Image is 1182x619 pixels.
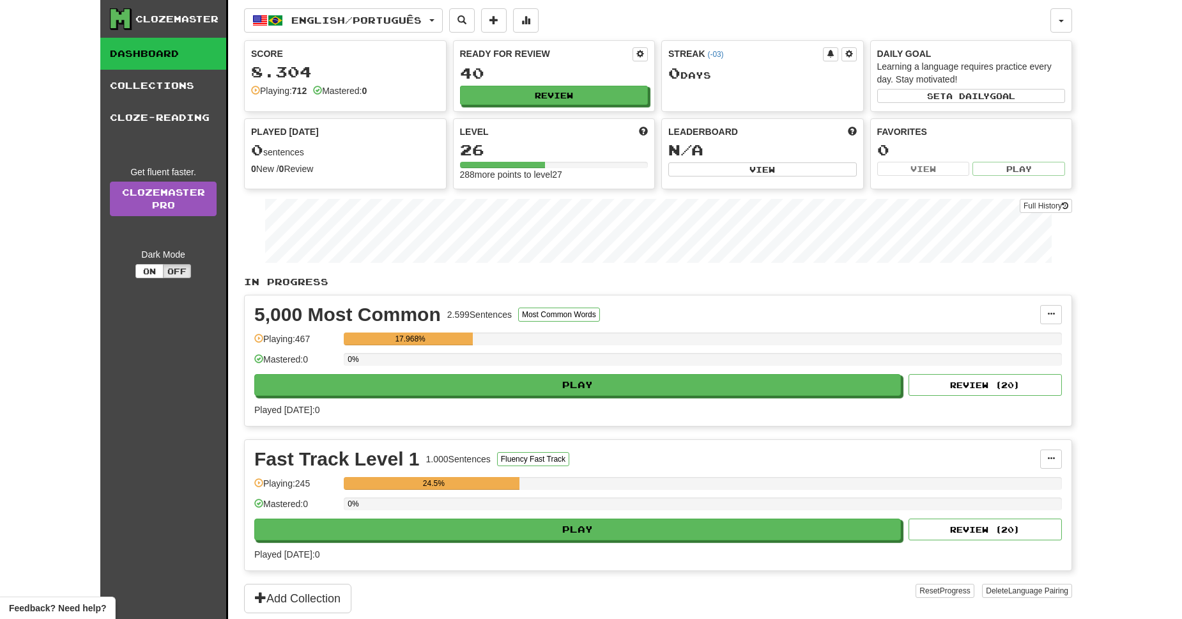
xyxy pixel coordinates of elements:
[110,248,217,261] div: Dark Mode
[982,584,1072,598] button: DeleteLanguage Pairing
[251,64,440,80] div: 8.304
[449,8,475,33] button: Search sentences
[254,374,901,396] button: Play
[877,47,1066,60] div: Daily Goal
[707,50,723,59] a: (-03)
[254,353,337,374] div: Mastered: 0
[251,162,440,175] div: New / Review
[460,86,649,105] button: Review
[313,84,367,97] div: Mastered:
[100,102,226,134] a: Cloze-Reading
[362,86,367,96] strong: 0
[460,168,649,181] div: 288 more points to level 27
[279,164,284,174] strong: 0
[244,276,1072,288] p: In Progress
[251,142,440,159] div: sentences
[877,162,970,176] button: View
[460,125,489,138] span: Level
[877,142,1066,158] div: 0
[946,91,990,100] span: a daily
[254,405,319,415] span: Played [DATE]: 0
[251,84,307,97] div: Playing:
[940,586,971,595] span: Progress
[518,308,600,322] button: Most Common Words
[110,182,217,216] a: ClozemasterPro
[916,584,974,598] button: ResetProgress
[668,47,823,60] div: Streak
[100,70,226,102] a: Collections
[254,498,337,519] div: Mastered: 0
[110,166,217,178] div: Get fluent faster.
[668,65,857,82] div: Day s
[481,8,507,33] button: Add sentence to collection
[668,141,703,159] span: N/A
[254,477,337,498] div: Playing: 245
[460,47,633,60] div: Ready for Review
[244,8,443,33] button: English/Português
[1008,586,1068,595] span: Language Pairing
[460,65,649,81] div: 40
[135,264,164,278] button: On
[254,519,901,540] button: Play
[251,47,440,60] div: Score
[254,305,441,324] div: 5,000 Most Common
[497,452,569,466] button: Fluency Fast Track
[135,13,219,26] div: Clozemaster
[1020,199,1072,213] button: Full History
[251,164,256,174] strong: 0
[460,142,649,158] div: 26
[244,584,351,613] button: Add Collection
[9,602,106,615] span: Open feedback widget
[251,125,319,138] span: Played [DATE]
[668,64,680,82] span: 0
[254,450,420,469] div: Fast Track Level 1
[291,15,422,26] span: English / Português
[292,86,307,96] strong: 712
[877,89,1066,103] button: Seta dailygoal
[877,60,1066,86] div: Learning a language requires practice every day. Stay motivated!
[513,8,539,33] button: More stats
[251,141,263,159] span: 0
[447,308,512,321] div: 2.599 Sentences
[426,453,491,466] div: 1.000 Sentences
[877,125,1066,138] div: Favorites
[254,549,319,560] span: Played [DATE]: 0
[639,125,648,138] span: Score more points to level up
[348,477,519,490] div: 24.5%
[348,333,473,345] div: 17.968%
[254,333,337,354] div: Playing: 467
[909,374,1062,396] button: Review (20)
[909,519,1062,540] button: Review (20)
[668,162,857,176] button: View
[972,162,1065,176] button: Play
[163,264,191,278] button: Off
[848,125,857,138] span: This week in points, UTC
[668,125,738,138] span: Leaderboard
[100,38,226,70] a: Dashboard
